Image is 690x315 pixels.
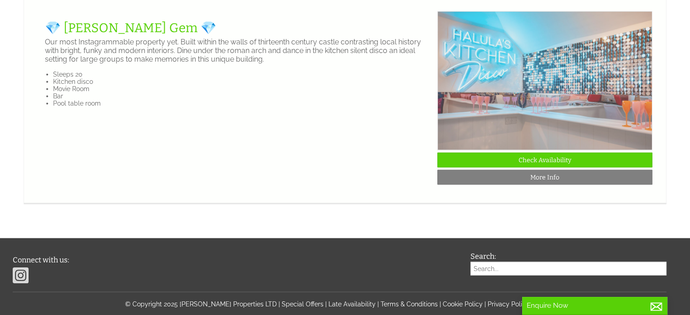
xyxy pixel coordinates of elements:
p: Our most Instagrammable property yet. Built within the walls of thirteenth century castle contras... [45,38,430,63]
span: | [440,300,441,308]
a: More Info [437,170,652,185]
li: Pool table room [53,100,430,107]
span: | [325,300,327,308]
input: Search... [470,262,666,276]
img: Instagram [13,267,29,285]
a: Check Availability [437,153,652,168]
img: Halula_Gem_21-11-17_0033.original.JPG [437,11,652,150]
a: Terms & Conditions [381,300,438,308]
li: Bar [53,92,430,100]
a: Late Availability [328,300,376,308]
h3: Connect with us: [13,256,457,264]
p: Enquire Now [527,301,663,310]
a: 💎 [PERSON_NAME] Gem 💎 [45,20,216,35]
a: Special Offers [282,300,323,308]
li: Movie Room [53,85,430,92]
span: | [484,300,486,308]
li: Kitchen disco [53,78,430,85]
a: Privacy Policy & GDPR [488,300,554,308]
a: © Copyright 2025 [PERSON_NAME] Properties LTD [125,300,277,308]
span: | [377,300,379,308]
span: | [279,300,280,308]
h3: Search: [470,252,666,261]
li: Sleeps 20 [53,71,430,78]
a: Cookie Policy [443,300,483,308]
